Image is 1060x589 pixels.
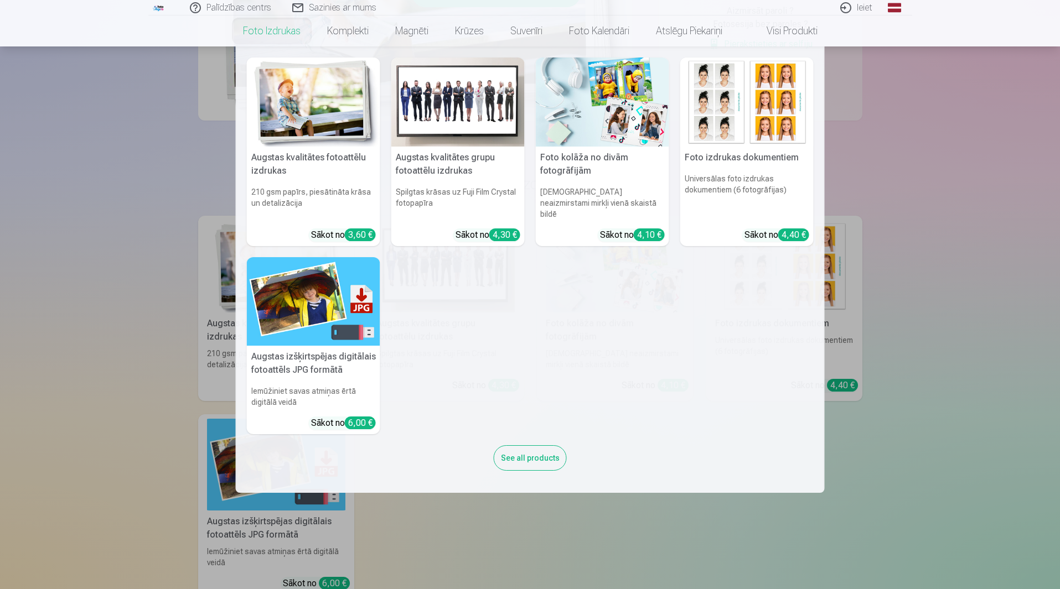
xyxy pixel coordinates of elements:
[494,451,567,463] a: See all products
[345,228,376,241] div: 3,60 €
[778,228,809,241] div: 4,40 €
[536,58,669,147] img: Foto kolāža no divām fotogrāfijām
[456,228,520,242] div: Sākot no
[230,15,314,46] a: Foto izdrukas
[643,15,736,46] a: Atslēgu piekariņi
[247,58,380,147] img: Augstas kvalitātes fotoattēlu izdrukas
[311,228,376,242] div: Sākot no
[536,58,669,246] a: Foto kolāža no divām fotogrāfijāmFoto kolāža no divām fotogrāfijām[DEMOGRAPHIC_DATA] neaizmirstam...
[391,58,525,246] a: Augstas kvalitātes grupu fotoattēlu izdrukasAugstas kvalitātes grupu fotoattēlu izdrukasSpilgtas ...
[556,15,643,46] a: Foto kalendāri
[382,15,442,46] a: Magnēti
[247,58,380,246] a: Augstas kvalitātes fotoattēlu izdrukasAugstas kvalitātes fotoattēlu izdrukas210 gsm papīrs, piesā...
[600,228,665,242] div: Sākot no
[744,228,809,242] div: Sākot no
[247,182,380,224] h6: 210 gsm papīrs, piesātināta krāsa un detalizācija
[391,182,525,224] h6: Spilgtas krāsas uz Fuji Film Crystal fotopapīra
[311,416,376,430] div: Sākot no
[536,147,669,182] h5: Foto kolāža no divām fotogrāfijām
[680,58,814,147] img: Foto izdrukas dokumentiem
[247,346,380,381] h5: Augstas izšķirtspējas digitālais fotoattēls JPG formātā
[153,4,165,11] img: /fa1
[391,58,525,147] img: Augstas kvalitātes grupu fotoattēlu izdrukas
[345,416,376,429] div: 6,00 €
[680,58,814,246] a: Foto izdrukas dokumentiemFoto izdrukas dokumentiemUniversālas foto izdrukas dokumentiem (6 fotogr...
[736,15,831,46] a: Visi produkti
[680,169,814,224] h6: Universālas foto izdrukas dokumentiem (6 fotogrāfijas)
[391,147,525,182] h5: Augstas kvalitātes grupu fotoattēlu izdrukas
[489,228,520,241] div: 4,30 €
[314,15,382,46] a: Komplekti
[247,381,380,412] h6: Iemūžiniet savas atmiņas ērtā digitālā veidā
[536,182,669,224] h6: [DEMOGRAPHIC_DATA] neaizmirstami mirkļi vienā skaistā bildē
[494,445,567,471] div: See all products
[247,257,380,346] img: Augstas izšķirtspējas digitālais fotoattēls JPG formātā
[680,147,814,169] h5: Foto izdrukas dokumentiem
[634,228,665,241] div: 4,10 €
[247,257,380,435] a: Augstas izšķirtspējas digitālais fotoattēls JPG formātāAugstas izšķirtspējas digitālais fotoattēl...
[442,15,497,46] a: Krūzes
[497,15,556,46] a: Suvenīri
[247,147,380,182] h5: Augstas kvalitātes fotoattēlu izdrukas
